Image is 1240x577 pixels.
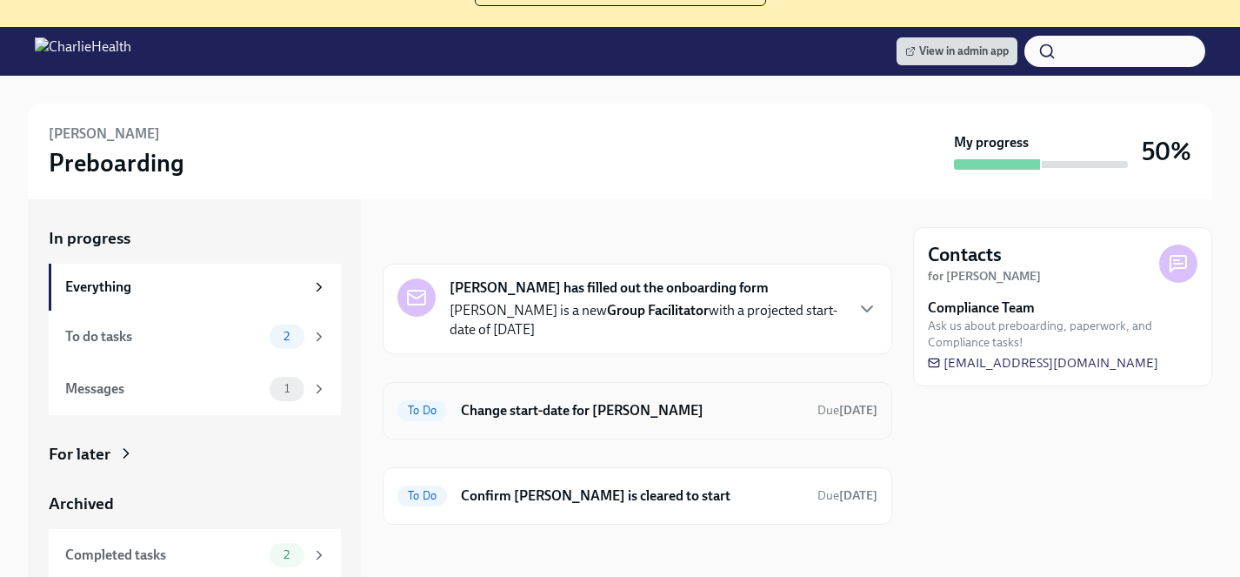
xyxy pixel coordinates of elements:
[397,489,447,502] span: To Do
[49,443,110,466] div: For later
[1142,136,1191,167] h3: 50%
[49,311,341,363] a: To do tasks2
[928,354,1158,372] a: [EMAIL_ADDRESS][DOMAIN_NAME]
[928,242,1002,268] h4: Contacts
[49,264,341,311] a: Everything
[839,488,877,503] strong: [DATE]
[65,327,263,346] div: To do tasks
[461,486,803,506] h6: Confirm [PERSON_NAME] is cleared to start
[817,402,877,419] span: October 16th, 2025 09:00
[397,404,447,417] span: To Do
[817,487,877,504] span: October 22nd, 2025 09:00
[49,493,341,515] a: Archived
[928,299,1035,318] strong: Compliance Team
[607,302,709,319] strong: Group Facilitator
[65,379,263,399] div: Messages
[905,43,1009,60] span: View in admin app
[65,546,263,565] div: Completed tasks
[450,301,843,339] p: [PERSON_NAME] is a new with a projected start-date of [DATE]
[461,401,803,420] h6: Change start-date for [PERSON_NAME]
[839,403,877,418] strong: [DATE]
[397,482,877,510] a: To DoConfirm [PERSON_NAME] is cleared to startDue[DATE]
[817,488,877,503] span: Due
[35,37,131,65] img: CharlieHealth
[49,124,160,144] h6: [PERSON_NAME]
[817,403,877,418] span: Due
[273,330,300,343] span: 2
[383,227,464,250] div: In progress
[49,227,341,250] a: In progress
[49,363,341,415] a: Messages1
[450,278,769,298] strong: [PERSON_NAME] has filled out the onboarding form
[954,133,1029,152] strong: My progress
[274,382,300,395] span: 1
[65,278,304,297] div: Everything
[49,147,184,178] h3: Preboarding
[897,37,1017,65] a: View in admin app
[397,397,877,425] a: To DoChange start-date for [PERSON_NAME]Due[DATE]
[928,269,1041,284] strong: for [PERSON_NAME]
[273,548,300,561] span: 2
[928,318,1197,351] span: Ask us about preboarding, paperwork, and Compliance tasks!
[49,443,341,466] a: For later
